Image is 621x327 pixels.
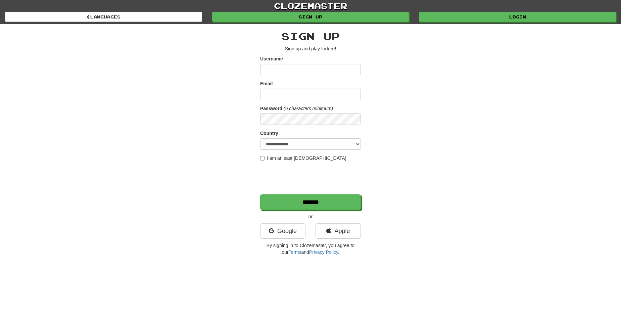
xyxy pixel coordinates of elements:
label: Username [260,55,283,62]
p: or [260,213,361,220]
a: Languages [5,12,202,22]
h2: Sign up [260,31,361,42]
a: Privacy Policy [309,249,338,255]
label: Email [260,80,273,87]
a: Google [260,223,305,239]
iframe: reCAPTCHA [260,165,362,191]
input: I am at least [DEMOGRAPHIC_DATA] [260,156,265,160]
a: Sign up [212,12,409,22]
a: Terms [288,249,301,255]
label: I am at least [DEMOGRAPHIC_DATA] [260,155,346,161]
u: free [327,46,335,51]
p: Sign up and play for ! [260,45,361,52]
label: Country [260,130,278,137]
a: Apple [316,223,361,239]
p: By signing in to Clozemaster, you agree to our and . [260,242,361,255]
label: Password [260,105,282,112]
em: (6 characters minimum) [284,106,333,111]
a: Login [419,12,616,22]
